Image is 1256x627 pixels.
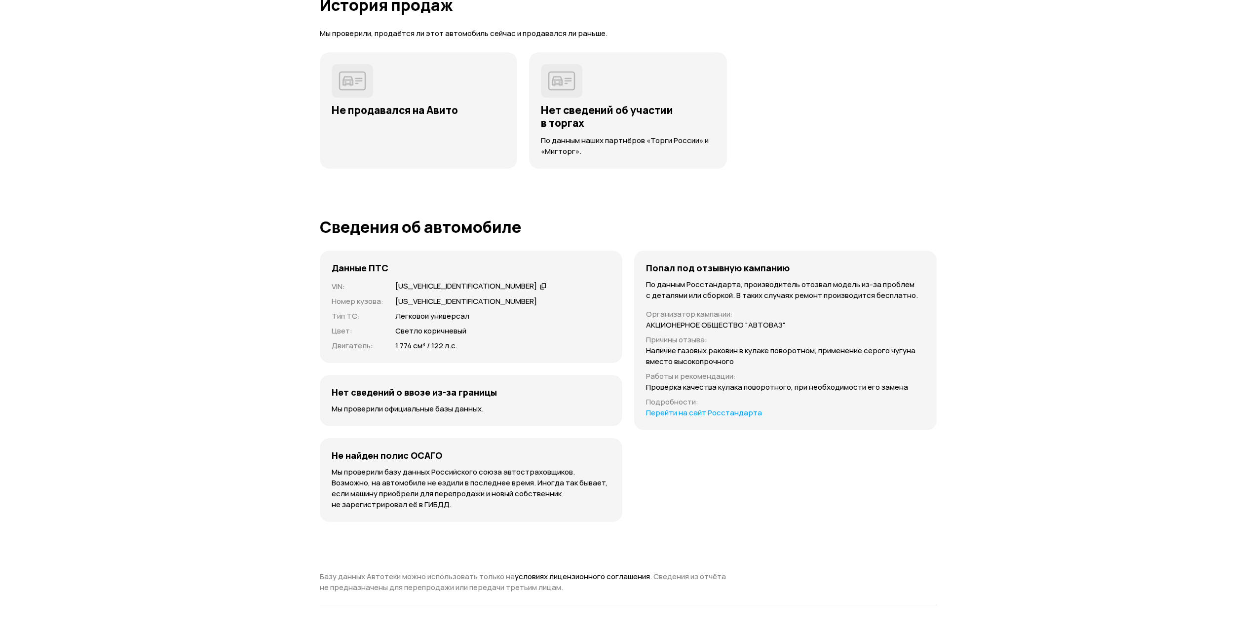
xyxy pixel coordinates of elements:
a: условиях лицензионного соглашения [515,571,650,582]
h3: Нет сведений об участии в торгах [541,104,715,129]
p: Организатор кампании : [646,309,925,320]
p: Мы проверили базу данных Российского союза автостраховщиков. Возможно, на автомобиле не ездили в ... [332,467,610,510]
p: Причины отзыва : [646,334,925,345]
h1: Сведения об автомобиле [320,218,937,236]
h4: Нет сведений о ввозе из-за границы [332,387,497,398]
p: 1 774 см³ / 122 л.с. [395,340,457,351]
p: Номер кузова : [332,296,383,307]
p: Легковой универсал [395,311,469,322]
div: [US_VEHICLE_IDENTIFICATION_NUMBER] [395,281,537,292]
p: Проверка качества кулака поворотного, при необходимости его замена [646,382,908,393]
h4: Попал под отзывную кампанию [646,262,790,273]
a: Перейти на сайт Росстандарта [646,407,762,418]
p: Мы проверили официальные базы данных. [332,404,610,414]
p: Наличие газовых раковин в кулаке поворотном, применение серого чугуна вместо высокопрочного [646,345,925,367]
p: По данным наших партнёров «Торги России» и «Мигторг». [541,135,715,157]
p: Работы и рекомендации : [646,371,925,382]
p: Мы проверили, продаётся ли этот автомобиль сейчас и продавался ли раньше. [320,29,937,39]
p: Подробности : [646,397,925,407]
p: Двигатель : [332,340,383,351]
h3: Не продавался на Авито [332,104,506,116]
h4: Данные ПТС [332,262,388,273]
p: [US_VEHICLE_IDENTIFICATION_NUMBER] [395,296,537,307]
p: Базу данных Автотеки можно использовать только на . Сведения из отчёта не предназначены для переп... [320,571,734,593]
p: АКЦИОНЕРНОЕ ОБЩЕСТВО "АВТОВАЗ" [646,320,786,331]
h4: Не найден полис ОСАГО [332,450,442,461]
p: VIN : [332,281,383,292]
p: Тип ТС : [332,311,383,322]
p: Светло коричневый [395,326,466,336]
p: По данным Росстандарта, производитель отозвал модель из-за проблем с деталями или сборкой. В таки... [646,279,925,301]
p: Цвет : [332,326,383,336]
